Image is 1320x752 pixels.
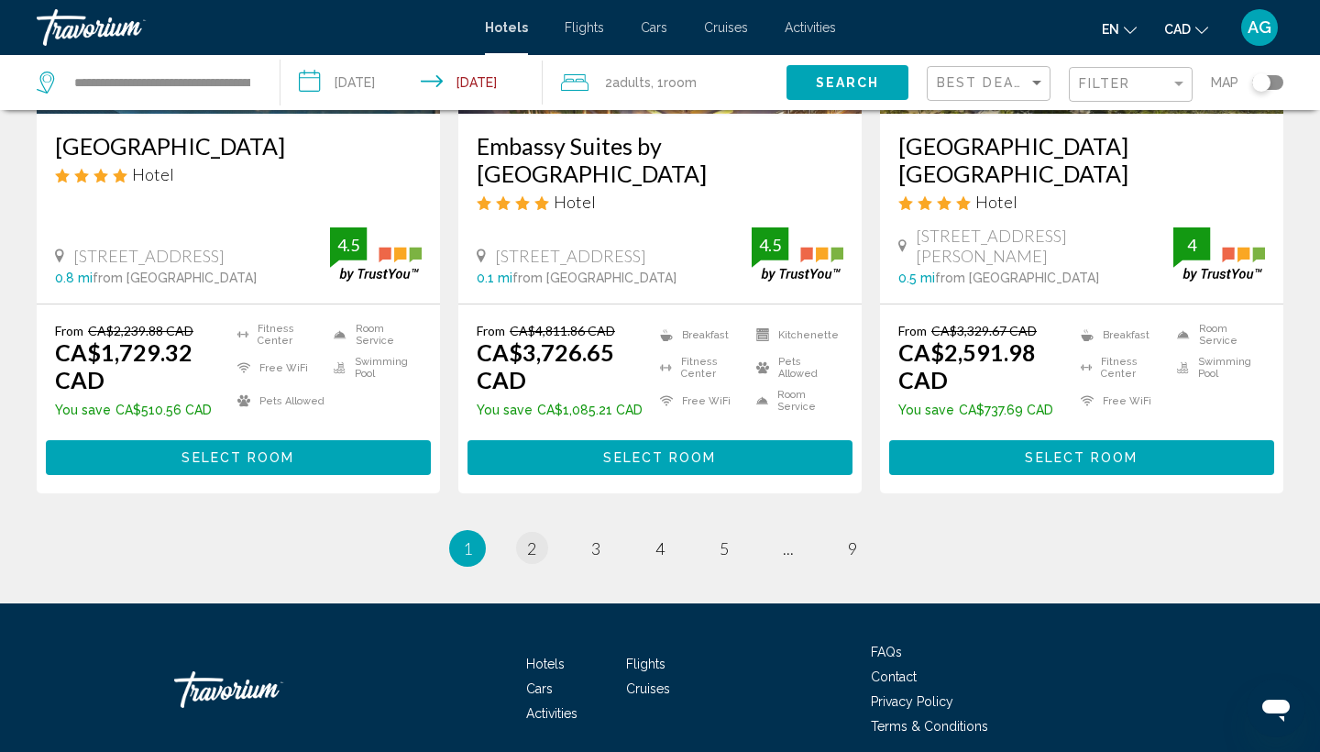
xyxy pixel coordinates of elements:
a: Travorium [174,662,357,717]
a: Select Room [467,445,852,465]
div: 4 star Hotel [477,192,843,212]
div: 4 star Hotel [898,192,1265,212]
span: Map [1211,70,1238,95]
button: Search [786,65,908,99]
a: Contact [871,669,917,684]
li: Free WiFi [651,389,747,413]
div: 4 star Hotel [55,164,422,184]
a: Hotels [485,20,528,35]
a: Activities [526,706,577,721]
p: CA$737.69 CAD [898,403,1072,417]
span: CAD [1164,22,1191,37]
span: You save [898,403,954,417]
span: [STREET_ADDRESS] [495,246,646,266]
ul: Pagination [37,530,1283,567]
span: From [55,323,83,338]
div: 4.5 [330,234,367,256]
p: CA$510.56 CAD [55,403,228,417]
span: from [GEOGRAPHIC_DATA] [935,271,1099,285]
img: trustyou-badge.svg [330,227,422,282]
li: Pets Allowed [747,356,843,380]
a: Embassy Suites by [GEOGRAPHIC_DATA] [477,132,843,187]
span: From [477,323,505,338]
span: 0.8 mi [55,271,93,285]
span: from [GEOGRAPHIC_DATA] [512,271,676,285]
span: from [GEOGRAPHIC_DATA] [93,271,257,285]
span: 4 [655,538,665,558]
button: Change currency [1164,16,1208,42]
span: Flights [565,20,604,35]
li: Swimming Pool [1168,356,1265,380]
span: 2 [605,70,651,95]
button: Select Room [46,440,431,474]
a: Select Room [46,445,431,465]
span: en [1102,22,1119,37]
span: Select Room [603,451,716,466]
li: Kitchenette [747,323,843,347]
span: [STREET_ADDRESS] [73,246,225,266]
li: Room Service [747,389,843,413]
span: You save [477,403,533,417]
span: Hotel [554,192,596,212]
button: Toggle map [1238,74,1283,91]
span: Adults [612,75,651,90]
span: You save [55,403,111,417]
del: CA$2,239.88 CAD [88,323,193,338]
a: Activities [785,20,836,35]
img: trustyou-badge.svg [1173,227,1265,282]
li: Breakfast [1072,323,1169,347]
li: Swimming Pool [324,356,422,380]
a: Hotels [526,657,565,671]
span: From [898,323,927,338]
li: Fitness Center [228,323,325,347]
span: 3 [591,538,600,558]
span: AG [1248,18,1271,37]
span: 0.1 mi [477,271,512,285]
a: Privacy Policy [871,694,953,709]
a: Terms & Conditions [871,719,988,734]
button: Check-in date: Aug 31, 2025 Check-out date: Sep 8, 2025 [280,55,543,110]
span: Select Room [181,451,294,466]
h3: [GEOGRAPHIC_DATA] [55,132,422,160]
a: Cruises [626,681,670,696]
span: Cruises [704,20,748,35]
button: Select Room [467,440,852,474]
li: Room Service [324,323,422,347]
span: Hotel [132,164,174,184]
li: Free WiFi [228,356,325,380]
a: Flights [626,657,665,671]
a: Select Room [889,445,1274,465]
ins: CA$1,729.32 CAD [55,338,192,393]
a: FAQs [871,645,902,659]
a: Cars [526,681,553,696]
del: CA$3,329.67 CAD [931,323,1037,338]
span: Select Room [1025,451,1138,466]
a: Cars [641,20,667,35]
div: 4.5 [752,234,788,256]
span: ... [783,538,794,558]
button: User Menu [1236,8,1283,47]
a: [GEOGRAPHIC_DATA] [GEOGRAPHIC_DATA] [898,132,1265,187]
ins: CA$3,726.65 CAD [477,338,614,393]
span: 1 [463,538,472,558]
li: Room Service [1168,323,1265,347]
li: Free WiFi [1072,389,1169,413]
span: Hotel [975,192,1017,212]
button: Change language [1102,16,1137,42]
span: 2 [527,538,536,558]
iframe: Button to launch messaging window [1247,679,1305,737]
span: Best Deals [937,75,1033,90]
span: 9 [848,538,857,558]
li: Pets Allowed [228,389,325,413]
li: Fitness Center [651,356,747,380]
